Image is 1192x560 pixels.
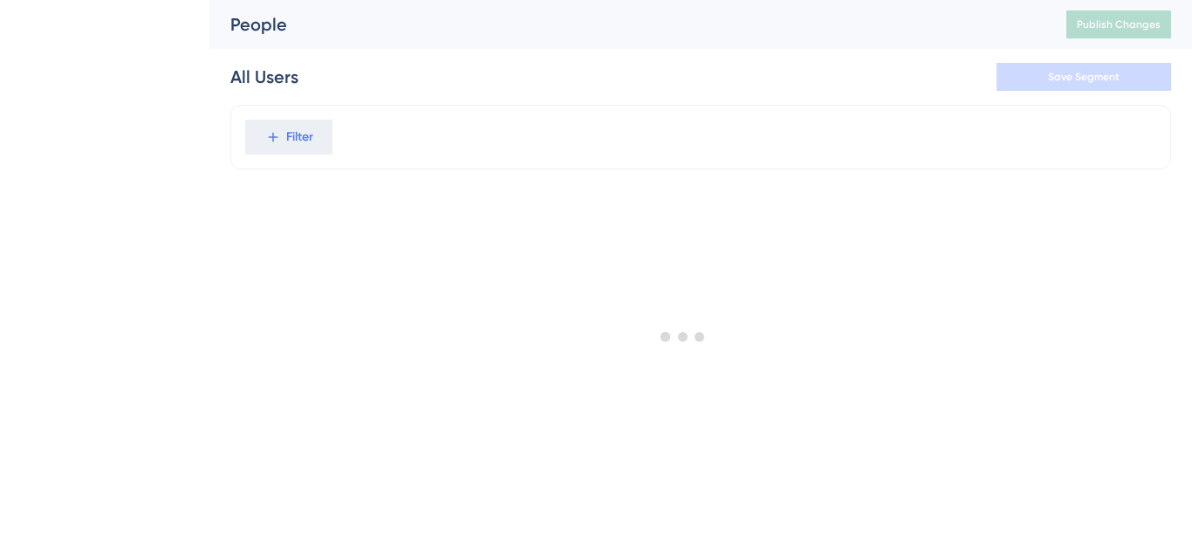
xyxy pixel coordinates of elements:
div: People [230,12,1023,37]
div: All Users [230,65,298,89]
span: Save Segment [1048,70,1120,84]
span: Publish Changes [1077,17,1161,31]
button: Publish Changes [1066,10,1171,38]
button: Save Segment [997,63,1171,91]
